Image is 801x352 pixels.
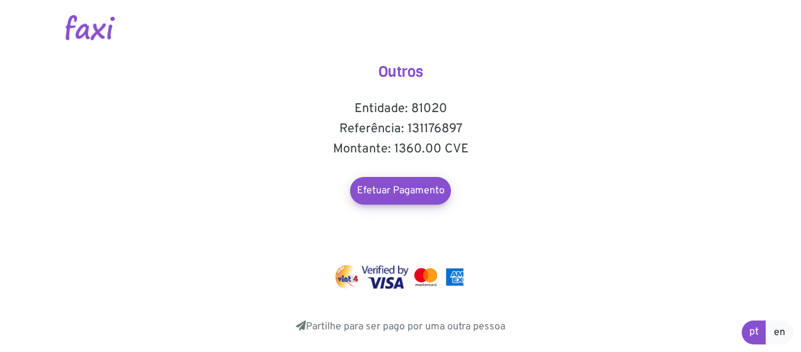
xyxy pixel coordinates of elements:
img: mastercard [411,265,440,289]
a: pt [742,321,766,344]
a: Partilhe para ser pago por uma outra pessoa [296,321,505,333]
a: en [766,321,793,344]
h5: Montante: 1360.00 CVE [274,142,527,157]
h4: Outros [274,63,527,81]
img: vinti4 [334,265,360,289]
img: visa [361,265,409,289]
h5: Entidade: 81020 [274,101,527,116]
h5: Referência: 131176897 [274,122,527,137]
img: mastercard [443,265,467,289]
a: Efetuar Pagamento [350,177,451,205]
